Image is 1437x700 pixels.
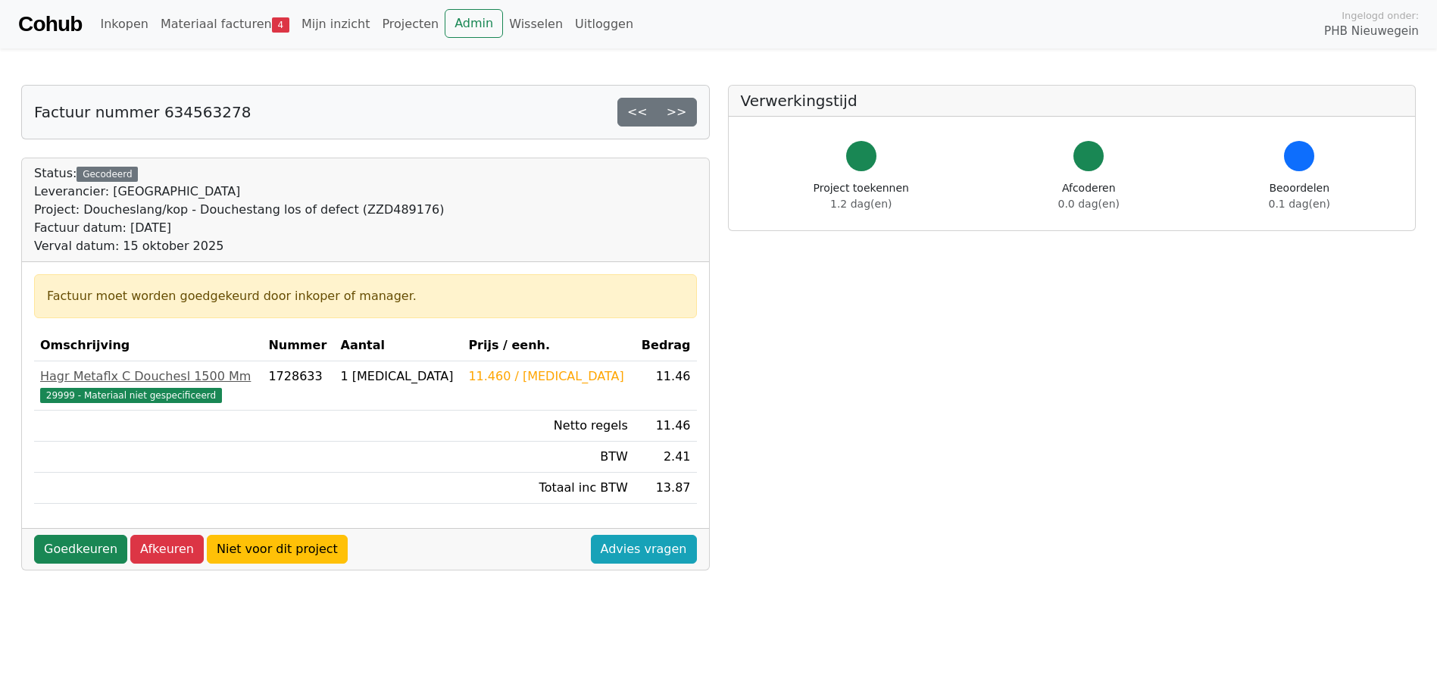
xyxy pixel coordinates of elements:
div: Factuur moet worden goedgekeurd door inkoper of manager. [47,287,684,305]
div: Hagr Metaflx C Douchesl 1500 Mm [40,367,256,386]
td: Totaal inc BTW [462,473,634,504]
a: Projecten [376,9,445,39]
span: Ingelogd onder: [1342,8,1419,23]
span: 0.1 dag(en) [1269,198,1330,210]
td: 11.46 [634,411,697,442]
div: Project toekennen [814,180,909,212]
span: 0.0 dag(en) [1058,198,1120,210]
span: 1.2 dag(en) [830,198,892,210]
a: Cohub [18,6,82,42]
div: Beoordelen [1269,180,1330,212]
span: PHB Nieuwegein [1324,23,1419,40]
a: << [617,98,658,127]
div: Leverancier: [GEOGRAPHIC_DATA] [34,183,445,201]
td: BTW [462,442,634,473]
a: Afkeuren [130,535,204,564]
td: Netto regels [462,411,634,442]
a: Hagr Metaflx C Douchesl 1500 Mm29999 - Materiaal niet gespecificeerd [40,367,256,404]
a: Advies vragen [591,535,697,564]
div: Gecodeerd [77,167,138,182]
th: Prijs / eenh. [462,330,634,361]
td: 2.41 [634,442,697,473]
a: Materiaal facturen4 [155,9,295,39]
span: 4 [272,17,289,33]
a: Uitloggen [569,9,639,39]
a: Inkopen [94,9,154,39]
div: Verval datum: 15 oktober 2025 [34,237,445,255]
h5: Verwerkingstijd [741,92,1404,110]
a: >> [657,98,697,127]
div: 1 [MEDICAL_DATA] [341,367,457,386]
a: Niet voor dit project [207,535,348,564]
th: Aantal [335,330,463,361]
span: 29999 - Materiaal niet gespecificeerd [40,388,222,403]
td: 13.87 [634,473,697,504]
div: Project: Doucheslang/kop - Douchestang los of defect (ZZD489176) [34,201,445,219]
a: Admin [445,9,503,38]
th: Nummer [262,330,334,361]
div: Afcoderen [1058,180,1120,212]
td: 1728633 [262,361,334,411]
h5: Factuur nummer 634563278 [34,103,251,121]
a: Mijn inzicht [295,9,376,39]
th: Bedrag [634,330,697,361]
a: Goedkeuren [34,535,127,564]
td: 11.46 [634,361,697,411]
div: 11.460 / [MEDICAL_DATA] [468,367,628,386]
div: Status: [34,164,445,255]
div: Factuur datum: [DATE] [34,219,445,237]
a: Wisselen [503,9,569,39]
th: Omschrijving [34,330,262,361]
